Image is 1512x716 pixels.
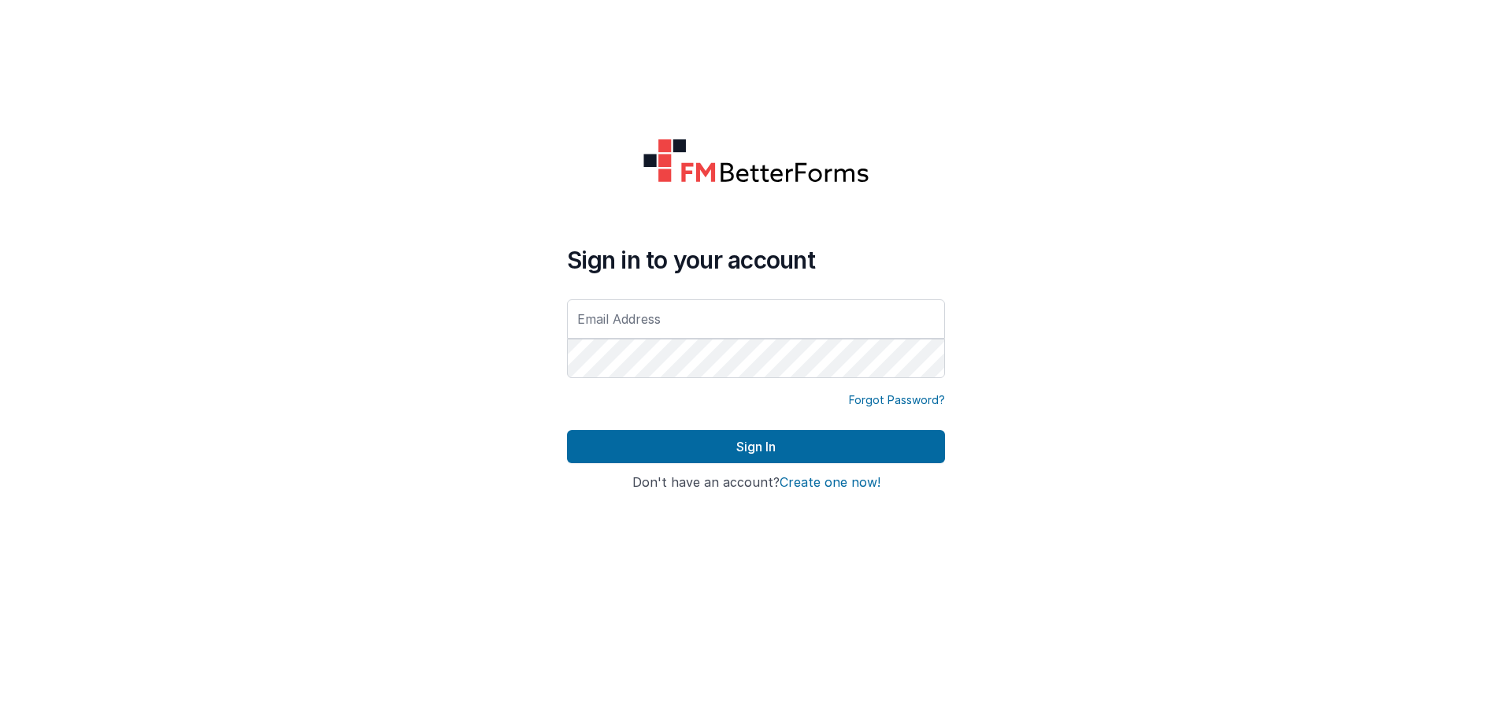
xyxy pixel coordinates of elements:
h4: Don't have an account? [567,476,945,490]
h4: Sign in to your account [567,246,945,274]
button: Sign In [567,430,945,463]
button: Create one now! [780,476,880,490]
a: Forgot Password? [849,392,945,408]
input: Email Address [567,299,945,339]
